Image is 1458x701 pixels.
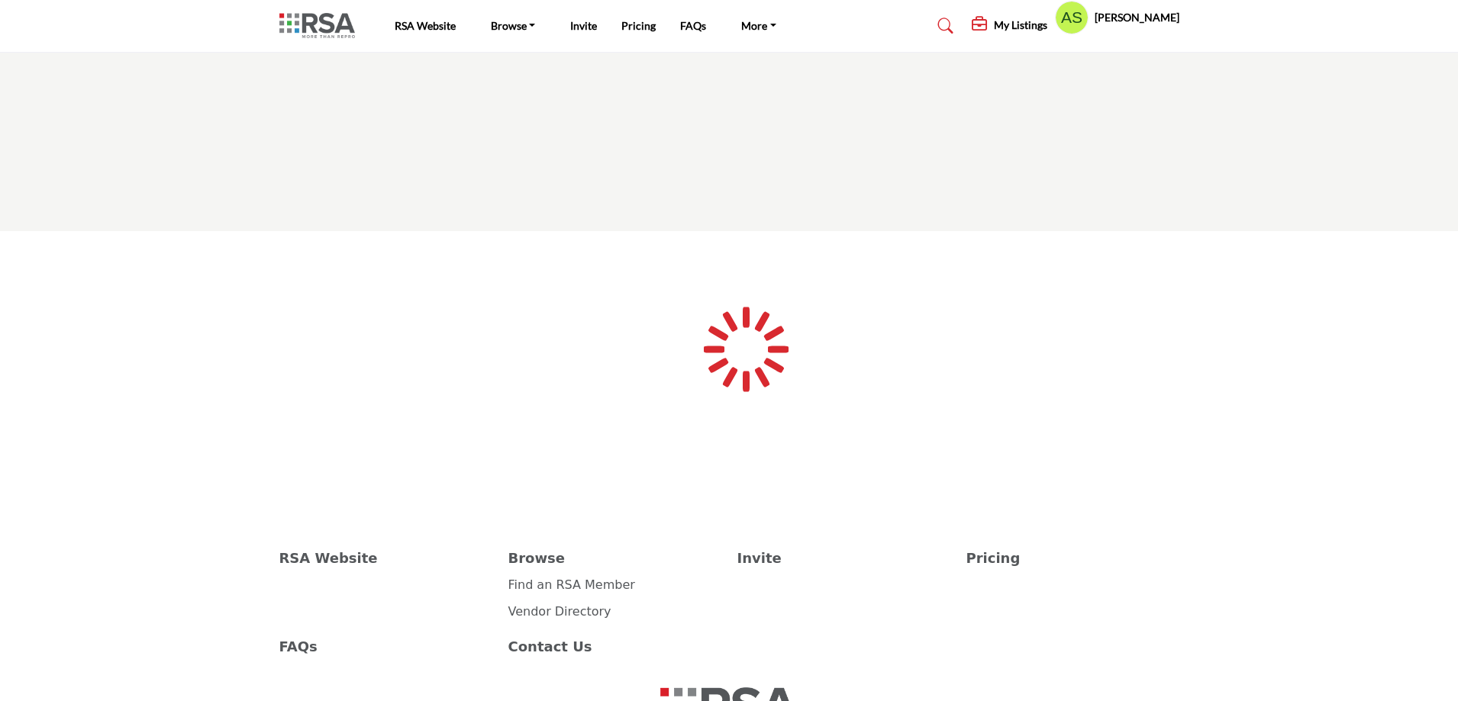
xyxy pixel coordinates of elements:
[966,548,1179,568] a: Pricing
[508,548,721,568] a: Browse
[731,15,787,37] a: More
[480,15,547,37] a: Browse
[994,18,1047,32] h5: My Listings
[570,19,597,32] a: Invite
[1055,1,1089,34] button: Show hide supplier dropdown
[1095,10,1179,25] h5: [PERSON_NAME]
[621,19,656,32] a: Pricing
[923,14,963,38] a: Search
[508,636,721,657] a: Contact Us
[680,19,706,32] a: FAQs
[279,636,492,657] a: FAQs
[972,17,1047,35] div: My Listings
[395,19,456,32] a: RSA Website
[279,548,492,568] a: RSA Website
[508,604,611,619] a: Vendor Directory
[737,548,950,568] a: Invite
[508,577,635,592] a: Find an RSA Member
[279,13,363,38] img: Site Logo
